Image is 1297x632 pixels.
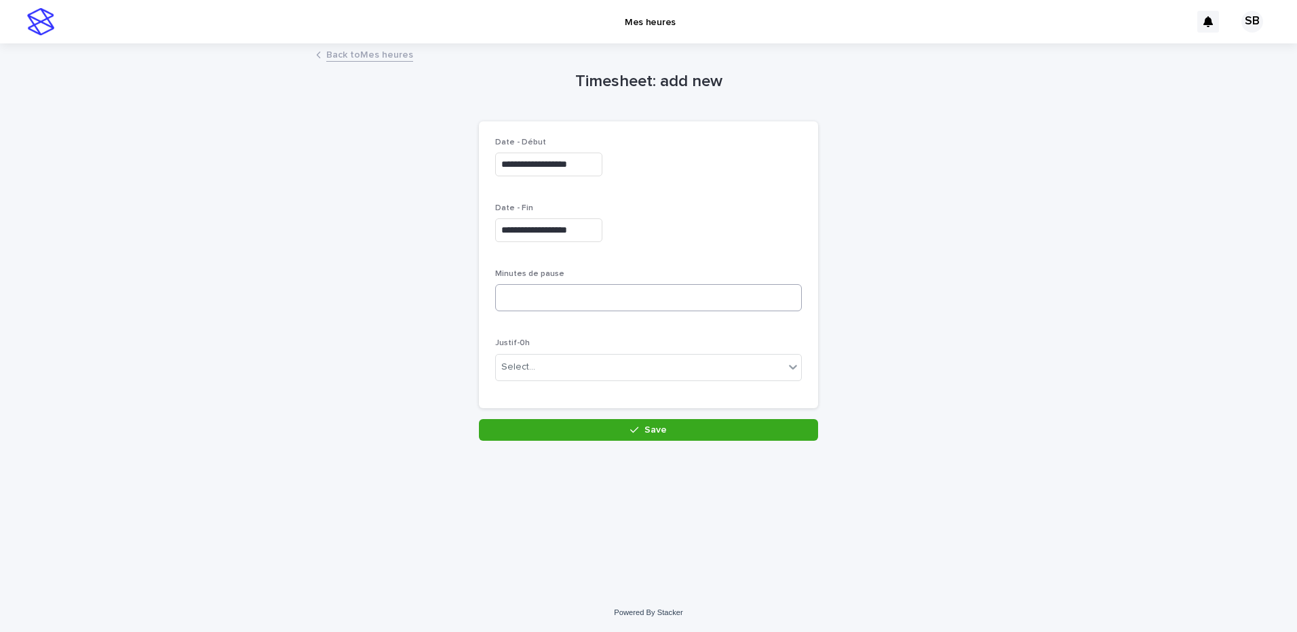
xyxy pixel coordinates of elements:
[495,138,546,146] span: Date - Début
[495,204,533,212] span: Date - Fin
[479,72,818,92] h1: Timesheet: add new
[501,360,535,374] div: Select...
[495,270,564,278] span: Minutes de pause
[614,608,682,616] a: Powered By Stacker
[326,46,413,62] a: Back toMes heures
[495,339,530,347] span: Justif-0h
[644,425,667,435] span: Save
[1241,11,1263,33] div: SB
[27,8,54,35] img: stacker-logo-s-only.png
[479,419,818,441] button: Save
